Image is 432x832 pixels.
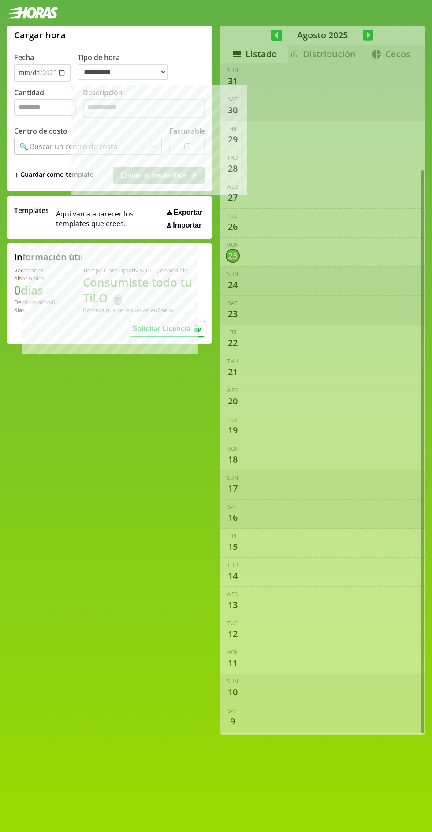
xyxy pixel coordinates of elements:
b: Enero [157,306,173,314]
span: Exportar [173,209,202,216]
button: Solicitar Licencia [129,321,205,337]
h1: Cargar hora [14,29,66,41]
h1: 0 días [14,282,62,298]
span: +Guardar como template [14,170,93,180]
div: Vacaciones disponibles [14,266,62,282]
label: Descripción [83,88,205,120]
label: Centro de costo [14,126,67,136]
button: Exportar [164,208,205,217]
label: Cantidad [14,88,83,120]
select: Tipo de hora [78,64,168,80]
div: Recordá que se renuevan en [83,306,205,314]
span: Importar [173,221,201,229]
input: Cantidad [14,99,76,116]
span: + [14,170,19,180]
span: Aqui van a aparecer los templates que crees. [56,205,161,229]
textarea: Descripción [83,99,205,118]
h1: Consumiste todo tu TiLO 🍵 [83,274,205,306]
span: Templates [14,205,49,215]
div: Tiempo Libre Optativo (TiLO) disponible [83,266,205,274]
h2: Información útil [14,251,83,263]
img: logotipo [7,7,58,19]
div: 🔍 Buscar un centro de costo [19,142,118,151]
span: Solicitar Licencia [133,325,191,332]
label: Tipo de hora [78,52,175,82]
label: Facturable [169,126,205,136]
div: De otros años: 0 días [14,298,62,314]
label: Fecha [14,52,34,62]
